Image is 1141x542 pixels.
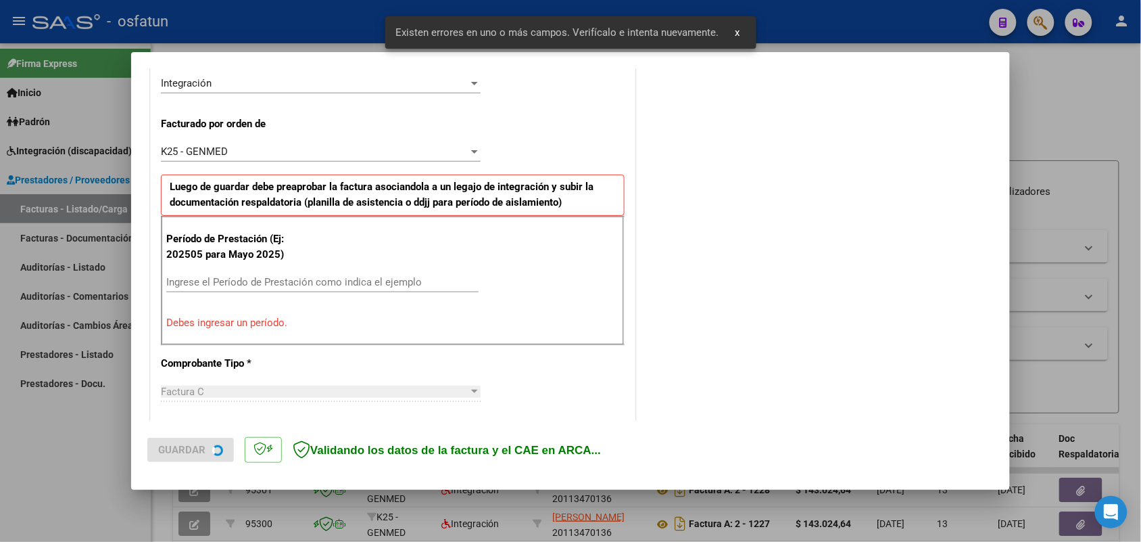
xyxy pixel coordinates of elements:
span: x [735,26,740,39]
span: Validando los datos de la factura y el CAE en ARCA... [293,444,601,457]
p: Facturado por orden de [161,116,300,132]
span: Integración [161,77,212,89]
span: Guardar [158,444,205,456]
span: Existen errores en uno o más campos. Verifícalo e intenta nuevamente. [396,26,719,39]
span: K25 - GENMED [161,145,228,158]
div: Open Intercom Messenger [1095,496,1127,528]
button: Guardar [147,438,234,462]
span: Factura C [161,386,204,398]
p: Comprobante Tipo * [161,356,300,371]
p: Debes ingresar un período. [166,315,619,331]
button: x [725,20,751,45]
p: Período de Prestación (Ej: 202505 para Mayo 2025) [166,231,302,262]
strong: Luego de guardar debe preaprobar la factura asociandola a un legajo de integración y subir la doc... [170,181,593,208]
